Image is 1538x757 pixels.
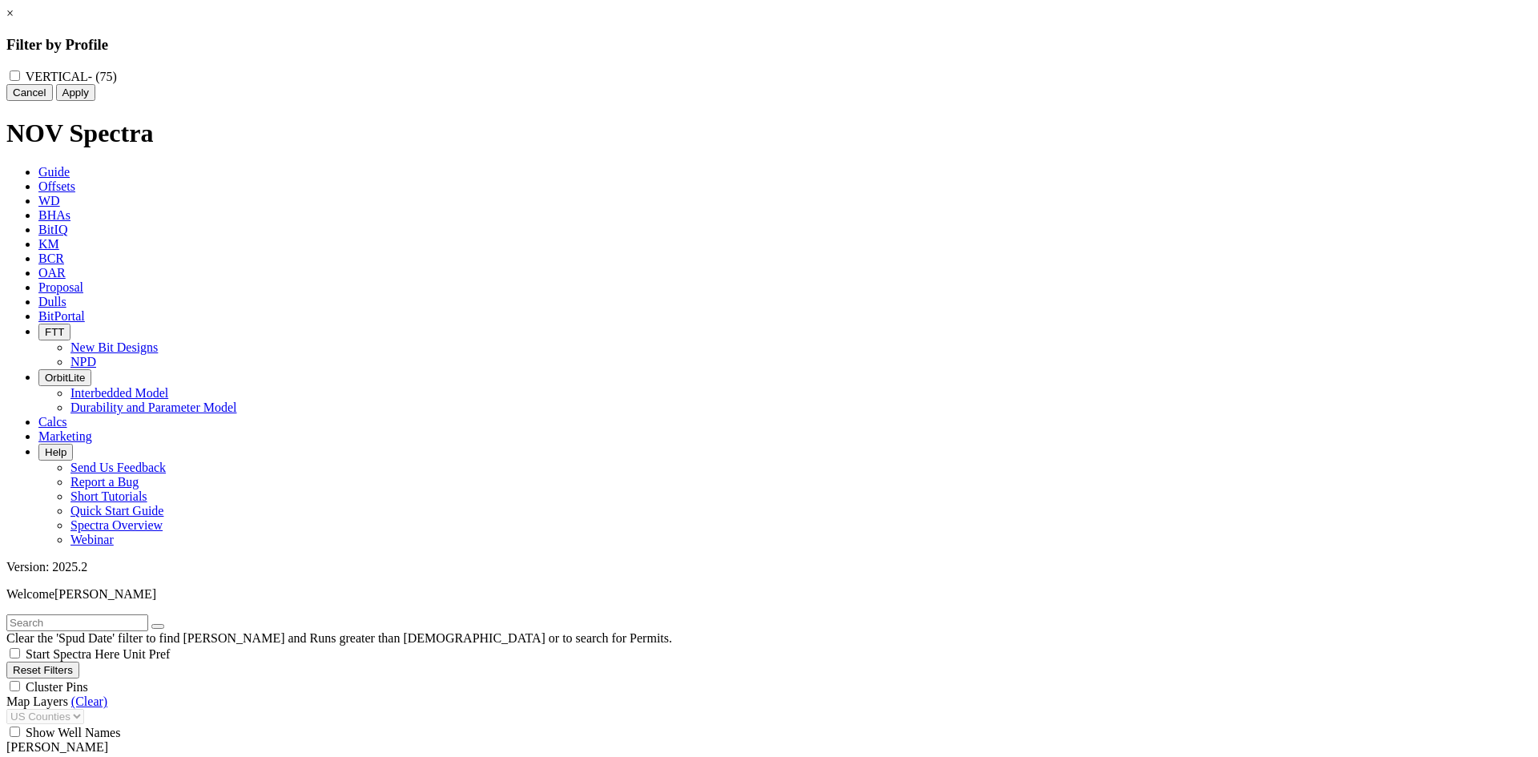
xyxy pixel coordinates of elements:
a: NPD [70,355,96,368]
span: WD [38,194,60,207]
a: Durability and Parameter Model [70,401,237,414]
input: Search [6,614,148,631]
span: FTT [45,326,64,338]
span: Guide [38,165,70,179]
p: Welcome [6,587,1532,602]
span: Map Layers [6,695,68,708]
span: Offsets [38,179,75,193]
label: VERTICAL [26,70,117,83]
span: - (75) [88,70,117,83]
span: OAR [38,266,66,280]
span: Dulls [38,295,66,308]
span: BHAs [38,208,70,222]
span: [PERSON_NAME] [54,587,156,601]
button: Cancel [6,84,53,101]
a: New Bit Designs [70,340,158,354]
span: Calcs [38,415,67,429]
span: Start Spectra Here [26,647,119,661]
div: [PERSON_NAME] [6,740,1532,755]
a: Send Us Feedback [70,461,166,474]
span: Cluster Pins [26,680,88,694]
span: BitIQ [38,223,67,236]
a: Report a Bug [70,475,139,489]
a: Spectra Overview [70,518,163,532]
span: Show Well Names [26,726,120,739]
span: Marketing [38,429,92,443]
a: Interbedded Model [70,386,168,400]
button: Apply [56,84,95,101]
span: Unit Pref [123,647,170,661]
button: Reset Filters [6,662,79,678]
span: BitPortal [38,309,85,323]
span: Help [45,446,66,458]
h3: Filter by Profile [6,36,1532,54]
a: (Clear) [71,695,107,708]
span: Proposal [38,280,83,294]
div: Version: 2025.2 [6,560,1532,574]
h1: NOV Spectra [6,119,1532,148]
a: Quick Start Guide [70,504,163,517]
a: Short Tutorials [70,489,147,503]
span: Clear the 'Spud Date' filter to find [PERSON_NAME] and Runs greater than [DEMOGRAPHIC_DATA] or to... [6,631,672,645]
span: KM [38,237,59,251]
a: × [6,6,14,20]
span: OrbitLite [45,372,85,384]
span: BCR [38,252,64,265]
a: Webinar [70,533,114,546]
